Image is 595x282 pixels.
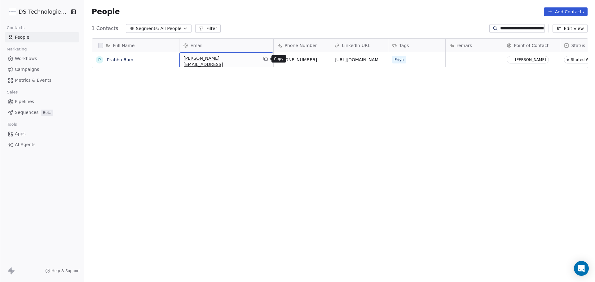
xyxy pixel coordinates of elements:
span: remark [457,42,472,49]
div: Point of Contact [503,39,560,52]
span: [PHONE_NUMBER] [277,57,327,63]
span: Sequences [15,109,38,116]
div: [PERSON_NAME] [515,58,546,62]
span: Workflows [15,55,37,62]
div: Open Intercom Messenger [574,261,589,276]
button: Edit View [553,24,588,33]
span: Point of Contact [514,42,549,49]
a: Pipelines [5,97,79,107]
span: 1 Contacts [92,25,118,32]
div: remark [446,39,503,52]
a: AI Agents [5,140,79,150]
div: Tags [388,39,445,52]
a: Campaigns [5,64,79,75]
span: All People [160,25,181,32]
p: Copy [274,56,284,61]
div: Phone Number [274,39,331,52]
a: Metrics & Events [5,75,79,85]
span: Phone Number [285,42,317,49]
span: Tags [399,42,409,49]
div: Full Name [92,39,179,52]
span: DS Technologies Inc [19,8,69,16]
span: Contacts [4,23,27,33]
span: Status [571,42,585,49]
span: Campaigns [15,66,39,73]
span: Segments: [136,25,159,32]
span: Full Name [113,42,135,49]
div: P [98,57,100,63]
a: Apps [5,129,79,139]
span: Email [191,42,203,49]
span: Apps [15,131,26,137]
div: LinkedIn URL [331,39,388,52]
span: Marketing [4,45,29,54]
a: Prabhu Ram [107,57,133,62]
span: People [92,7,120,16]
img: DS%20Updated%20Logo.jpg [9,8,16,15]
a: People [5,32,79,42]
span: [PERSON_NAME][EMAIL_ADDRESS][PERSON_NAME][DOMAIN_NAME] [183,55,258,74]
span: Priya [392,56,406,63]
span: Pipelines [15,98,34,105]
span: AI Agents [15,141,36,148]
span: People [15,34,29,41]
span: Help & Support [51,268,80,273]
button: Filter [195,24,221,33]
span: Sales [4,88,20,97]
span: LinkedIn URL [342,42,370,49]
a: Help & Support [45,268,80,273]
a: Workflows [5,54,79,64]
button: Add Contacts [544,7,588,16]
button: DS Technologies Inc [7,7,66,17]
span: Metrics & Events [15,77,51,84]
a: SequencesBeta [5,107,79,118]
div: Email [179,39,273,52]
span: Tools [4,120,20,129]
span: Beta [41,110,53,116]
div: grid [92,52,179,272]
a: [URL][DOMAIN_NAME][PERSON_NAME] [335,57,419,62]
